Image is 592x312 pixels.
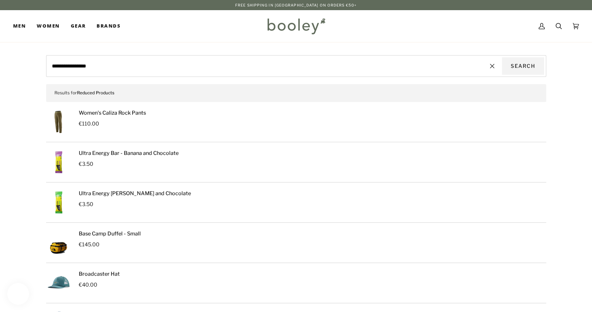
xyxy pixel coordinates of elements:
[79,241,99,248] span: €145.00
[13,22,26,30] span: Men
[7,283,29,305] iframe: Button to open loyalty program pop-up
[13,10,31,42] a: Men
[79,201,93,208] span: €3.50
[79,230,141,237] a: Base Camp Duffel - Small
[79,271,120,277] a: Broadcaster Hat
[37,22,60,30] span: Women
[46,270,72,296] img: Patagonia Broadcaster Hat Berm Logo / Wetland Blue - Booley Galway
[46,230,72,255] img: The North Face Base Camp Duffel - Small Summit Gold / TNF Black / NPF - Booley Galway
[65,10,91,42] a: Gear
[264,16,328,37] img: Booley
[79,190,191,197] a: Ultra Energy [PERSON_NAME] and Chocolate
[79,150,179,156] a: Ultra Energy Bar - Banana and Chocolate
[91,10,126,42] a: Brands
[482,57,502,75] button: Reset
[77,90,114,95] span: Reduced Products
[48,57,482,75] input: Search our store
[46,109,72,135] img: Patagonia Women's Caliza Rock Pants Tent Green - Booley Galway
[31,10,65,42] a: Women
[79,110,146,116] a: Women's Caliza Rock Pants
[46,190,72,215] img: Naak Energy Bar - Almond and Chocolate - Booley Galway
[79,120,99,127] span: €110.00
[79,282,97,288] span: €40.00
[97,22,121,30] span: Brands
[46,149,72,175] img: Naak Energy Bar - Banana and Chocolate - Booley Galway
[79,161,93,167] span: €3.50
[502,57,544,75] button: Search
[71,22,86,30] span: Gear
[235,2,357,8] p: Free Shipping in [GEOGRAPHIC_DATA] on Orders €50+
[54,89,538,98] p: Results for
